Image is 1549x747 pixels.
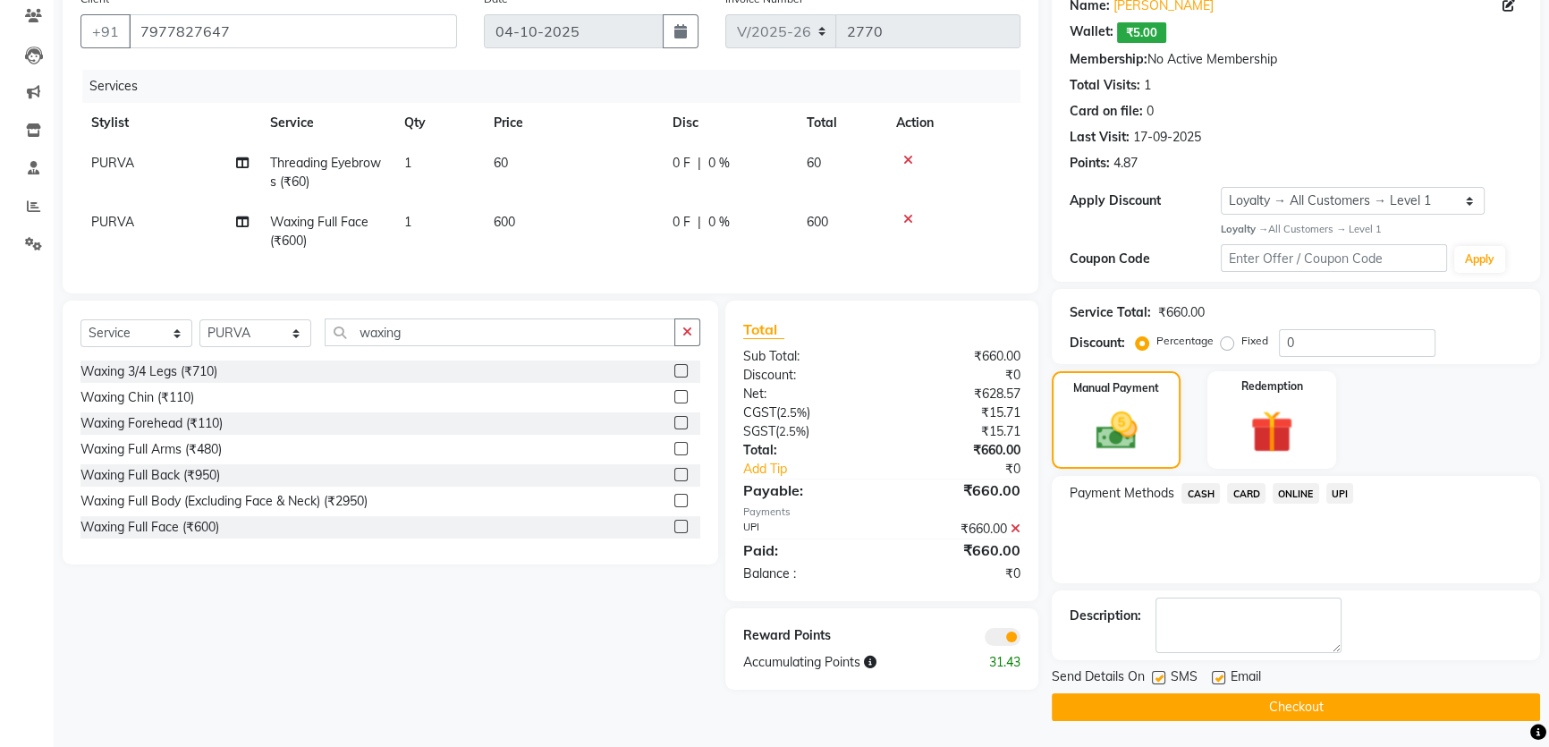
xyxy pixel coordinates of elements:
div: Total Visits: [1070,76,1140,95]
div: 1 [1144,76,1151,95]
strong: Loyalty → [1221,223,1268,235]
div: ( ) [730,403,882,422]
div: Sub Total: [730,347,882,366]
span: PURVA [91,214,134,230]
span: PURVA [91,155,134,171]
div: ₹660.00 [1158,303,1205,322]
th: Total [796,103,885,143]
span: ONLINE [1273,483,1319,504]
span: 0 % [708,213,730,232]
span: 60 [807,155,821,171]
div: Apply Discount [1070,191,1221,210]
div: Discount: [1070,334,1125,352]
div: Balance : [730,564,882,583]
th: Qty [394,103,483,143]
input: Search by Name/Mobile/Email/Code [129,14,457,48]
span: UPI [1326,483,1354,504]
span: 0 % [708,154,730,173]
span: | [698,154,701,173]
button: Checkout [1052,693,1540,721]
th: Stylist [80,103,259,143]
span: Waxing Full Face (₹600) [270,214,368,249]
span: 600 [807,214,828,230]
div: 31.43 [958,653,1034,672]
div: Net: [730,385,882,403]
div: Total: [730,441,882,460]
div: Coupon Code [1070,250,1221,268]
span: Total [743,320,784,339]
label: Manual Payment [1073,380,1159,396]
div: ₹15.71 [882,422,1034,441]
span: 60 [494,155,508,171]
div: Waxing Chin (₹110) [80,388,194,407]
div: Description: [1070,607,1141,625]
label: Fixed [1241,333,1268,349]
span: Threading Eyebrows (₹60) [270,155,381,190]
div: Payments [743,505,1021,520]
span: 600 [494,214,515,230]
span: | [698,213,701,232]
span: 0 F [673,213,690,232]
div: ₹0 [882,366,1034,385]
div: Waxing Full Face (₹600) [80,518,219,537]
div: ₹660.00 [882,441,1034,460]
span: 1 [404,214,411,230]
th: Disc [662,103,796,143]
div: No Active Membership [1070,50,1522,69]
span: 2.5% [780,405,807,420]
button: Apply [1454,246,1505,273]
span: Email [1231,667,1261,690]
label: Percentage [1156,333,1214,349]
span: CGST [743,404,776,420]
div: ₹628.57 [882,385,1034,403]
span: 1 [404,155,411,171]
div: Discount: [730,366,882,385]
div: ₹660.00 [882,480,1034,501]
div: Accumulating Points [730,653,959,672]
div: 17-09-2025 [1133,128,1201,147]
div: Services [82,70,1034,103]
div: Paid: [730,539,882,561]
div: UPI [730,520,882,539]
div: ₹660.00 [882,347,1034,366]
input: Enter Offer / Coupon Code [1221,244,1447,272]
span: SGST [743,423,775,439]
th: Service [259,103,394,143]
div: 4.87 [1113,154,1138,173]
div: Waxing Forehead (₹110) [80,414,223,433]
span: 0 F [673,154,690,173]
label: Redemption [1241,378,1303,395]
span: CARD [1227,483,1265,504]
th: Price [483,103,662,143]
div: Service Total: [1070,303,1151,322]
div: ₹0 [907,460,1034,479]
span: Send Details On [1052,667,1145,690]
div: Waxing Full Back (₹950) [80,466,220,485]
div: All Customers → Level 1 [1221,222,1522,237]
div: Waxing Full Body (Excluding Face & Neck) (₹2950) [80,492,368,511]
img: _cash.svg [1083,407,1150,454]
div: Waxing Full Arms (₹480) [80,440,222,459]
div: ( ) [730,422,882,441]
div: ₹660.00 [882,520,1034,539]
div: Wallet: [1070,22,1113,43]
div: Reward Points [730,626,882,646]
div: Points: [1070,154,1110,173]
span: Payment Methods [1070,484,1174,503]
span: 2.5% [779,424,806,438]
div: Waxing 3/4 Legs (₹710) [80,362,217,381]
div: Card on file: [1070,102,1143,121]
span: SMS [1171,667,1198,690]
div: 0 [1147,102,1154,121]
div: Last Visit: [1070,128,1130,147]
a: Add Tip [730,460,908,479]
div: ₹0 [882,564,1034,583]
button: +91 [80,14,131,48]
span: ₹5.00 [1117,22,1166,43]
div: ₹660.00 [882,539,1034,561]
div: Membership: [1070,50,1147,69]
div: ₹15.71 [882,403,1034,422]
div: Payable: [730,480,882,501]
input: Search or Scan [325,318,675,346]
span: CASH [1181,483,1220,504]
